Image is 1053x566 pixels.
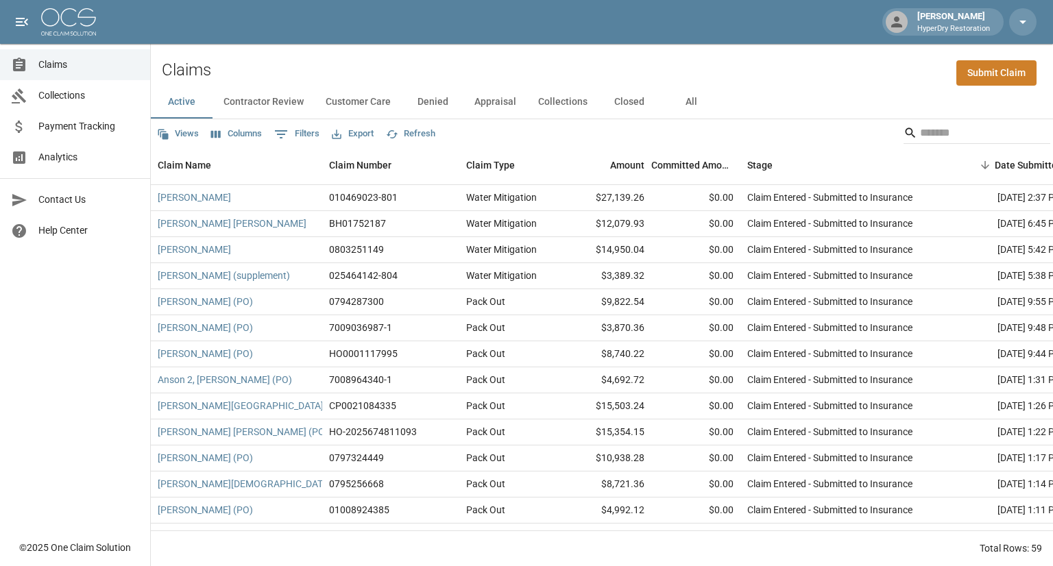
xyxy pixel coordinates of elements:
div: $27,139.26 [562,185,651,211]
div: Claim Entered - Submitted to Insurance [747,269,912,282]
div: Pack Out [466,503,505,517]
button: Contractor Review [213,86,315,119]
div: Claim Name [158,146,211,184]
div: © 2025 One Claim Solution [19,541,131,554]
span: Payment Tracking [38,119,139,134]
button: All [660,86,722,119]
div: Pack Out [466,425,505,439]
button: open drawer [8,8,36,36]
a: [PERSON_NAME] [158,243,231,256]
div: Pack Out [466,321,505,334]
button: Appraisal [463,86,527,119]
div: 0803251149 [329,243,384,256]
div: Claim Entered - Submitted to Insurance [747,399,912,413]
div: Claim Number [329,146,391,184]
div: $0.00 [651,471,740,497]
div: Water Mitigation [466,243,537,256]
div: Pack Out [466,399,505,413]
div: $14,950.04 [562,237,651,263]
a: [PERSON_NAME][DEMOGRAPHIC_DATA] (PO) [158,477,353,491]
div: 0795256668 [329,477,384,491]
div: $3,870.36 [562,315,651,341]
div: Claim Type [466,146,515,184]
div: Water Mitigation [466,217,537,230]
div: Attempting to Engage with the Carrier [747,529,908,543]
div: Claim Type [459,146,562,184]
div: BH01752187 [329,217,386,230]
h2: Claims [162,60,211,80]
div: dynamic tabs [151,86,1053,119]
div: Claim Entered - Submitted to Insurance [747,503,912,517]
div: $0.00 [651,367,740,393]
div: 0794287300 [329,295,384,308]
div: $12,079.93 [562,211,651,237]
a: Anson 2, [PERSON_NAME] (PO) [158,373,292,386]
div: Search [904,122,1050,147]
a: [PERSON_NAME] (PO) [158,451,253,465]
div: $9,822.54 [562,289,651,315]
div: 059951358 [329,529,378,543]
div: Claim Number [322,146,459,184]
div: Committed Amount [651,146,734,184]
button: Select columns [208,123,265,145]
div: $8,721.36 [562,471,651,497]
div: $0.00 [651,419,740,445]
span: Claims [38,58,139,72]
div: $0.00 [651,263,740,289]
div: $4,692.72 [562,367,651,393]
div: Claim Entered - Submitted to Insurance [747,190,912,204]
div: $0.00 [651,289,740,315]
div: 01008924385 [329,503,389,517]
div: $0.00 [651,524,740,550]
span: Analytics [38,150,139,164]
div: Pack Out [466,477,505,491]
div: Claim Entered - Submitted to Insurance [747,321,912,334]
button: Closed [598,86,660,119]
div: Claim Entered - Submitted to Insurance [747,425,912,439]
div: $4,992.12 [562,497,651,524]
p: HyperDry Restoration [917,23,990,35]
a: Submit Claim [956,60,1037,86]
button: Customer Care [315,86,402,119]
a: [PERSON_NAME] (PO) [158,295,253,308]
div: Water Mitigation [466,190,537,204]
div: HO-2025674811093 [329,425,417,439]
div: $0.00 [651,341,740,367]
div: Committed Amount [651,146,740,184]
div: $15,503.24 [562,393,651,419]
a: [PERSON_NAME] (PO) [158,347,253,360]
button: Sort [976,156,995,175]
div: Claim Entered - Submitted to Insurance [747,373,912,386]
button: Export [328,123,377,145]
div: 7008964340-1 [329,373,392,386]
div: $0.00 [651,497,740,524]
div: Claim Name [151,146,322,184]
div: $0.00 [651,445,740,471]
div: $0.00 [651,393,740,419]
a: [PERSON_NAME] [PERSON_NAME] (PO) [158,425,328,439]
a: [PERSON_NAME][GEOGRAPHIC_DATA] (PO) [158,399,346,413]
div: $8,740.22 [562,341,651,367]
div: Claim Entered - Submitted to Insurance [747,217,912,230]
div: Total Rows: 59 [980,541,1042,555]
div: $15,354.15 [562,419,651,445]
div: Water Mitigation [466,529,537,543]
div: 7009036987-1 [329,321,392,334]
div: Claim Entered - Submitted to Insurance [747,347,912,360]
a: [PERSON_NAME] [158,190,231,204]
a: [PERSON_NAME] [158,529,231,543]
div: Claim Entered - Submitted to Insurance [747,243,912,256]
div: Pack Out [466,295,505,308]
a: [PERSON_NAME] [PERSON_NAME] [158,217,306,230]
div: $10,876.40 [562,524,651,550]
a: [PERSON_NAME] (PO) [158,321,253,334]
div: $0.00 [651,237,740,263]
span: Collections [38,88,139,103]
div: $0.00 [651,185,740,211]
button: Collections [527,86,598,119]
div: Stage [747,146,773,184]
button: Show filters [271,123,323,145]
div: $10,938.28 [562,445,651,471]
div: $3,389.32 [562,263,651,289]
div: Stage [740,146,946,184]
